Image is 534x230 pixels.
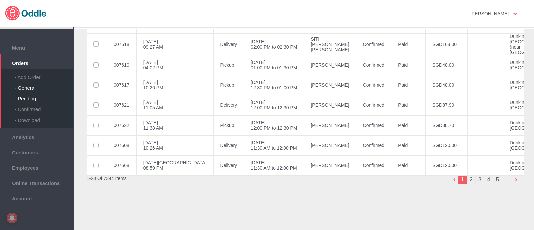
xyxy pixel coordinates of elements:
[244,135,304,155] td: [DATE] 11:30 AM to 12:00 PM
[107,33,137,55] td: 007618
[513,13,517,15] img: user-option-arrow.png
[476,176,484,184] li: 3
[470,11,509,16] strong: [PERSON_NAME]
[213,75,244,95] td: Pickup
[391,75,426,95] td: Paid
[356,75,391,95] td: Confirmed
[304,115,356,135] td: [PERSON_NAME]
[244,95,304,115] td: [DATE] 12:00 PM to 12:30 PM
[107,75,137,95] td: 007617
[425,135,467,155] td: SGD120.00
[425,75,467,95] td: SGD48.00
[213,135,244,155] td: Delivery
[3,43,70,51] span: Menu
[107,155,137,175] td: 007568
[425,155,467,175] td: SGD120.00
[391,115,426,135] td: Paid
[304,135,356,155] td: [PERSON_NAME]
[15,91,73,101] div: - Pending
[213,115,244,135] td: Pickup
[304,55,356,75] td: [PERSON_NAME]
[136,115,213,135] td: [DATE] 11:38 AM
[450,176,458,184] img: left-arrow-small.png
[107,95,137,115] td: 007621
[136,155,213,175] td: [DATE][GEOGRAPHIC_DATA] 08:59 PM
[3,194,70,201] span: Account
[512,176,520,184] img: right-arrow.png
[213,155,244,175] td: Delivery
[244,115,304,135] td: [DATE] 12:00 PM to 12:30 PM
[244,33,304,55] td: [DATE] 02:00 PM to 02:30 PM
[15,101,73,112] div: - Confirmed
[304,95,356,115] td: [PERSON_NAME]
[356,33,391,55] td: Confirmed
[213,55,244,75] td: Pickup
[467,176,476,184] li: 2
[136,95,213,115] td: [DATE] 11:05 AM
[107,115,137,135] td: 007622
[213,95,244,115] td: Delivery
[244,75,304,95] td: [DATE] 12:30 PM to 01:00 PM
[425,95,467,115] td: SGD87.90
[3,179,70,186] span: Online Transactions
[425,115,467,135] td: SGD38.70
[107,55,137,75] td: 007610
[304,33,356,55] td: SITI [PERSON_NAME] [PERSON_NAME]
[356,55,391,75] td: Confirmed
[425,55,467,75] td: SGD48.00
[136,135,213,155] td: [DATE] 10:26 AM
[136,33,213,55] td: [DATE] 09:27 AM
[502,176,512,184] li: ...
[244,155,304,175] td: [DATE] 11:30 AM to 12:00 PM
[15,80,73,91] div: - General
[391,55,426,75] td: Paid
[391,33,426,55] td: Paid
[356,95,391,115] td: Confirmed
[244,55,304,75] td: [DATE] 01:00 PM to 01:30 PM
[15,69,73,80] div: - Add Order
[493,176,502,184] li: 5
[3,133,70,140] span: Analytics
[3,163,70,171] span: Employees
[136,75,213,95] td: [DATE] 10:26 PM
[391,155,426,175] td: Paid
[15,112,73,123] div: - Download
[136,55,213,75] td: [DATE] 04:02 PM
[356,135,391,155] td: Confirmed
[484,176,493,184] li: 4
[3,59,70,66] span: Orders
[425,33,467,55] td: SGD168.00
[304,75,356,95] td: [PERSON_NAME]
[391,135,426,155] td: Paid
[356,155,391,175] td: Confirmed
[107,135,137,155] td: 007608
[87,176,127,181] span: 1-20 Of 7344 Items
[213,33,244,55] td: Delivery
[391,95,426,115] td: Paid
[458,176,467,184] li: 1
[356,115,391,135] td: Confirmed
[3,148,70,155] span: Customers
[304,155,356,175] td: [PERSON_NAME]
